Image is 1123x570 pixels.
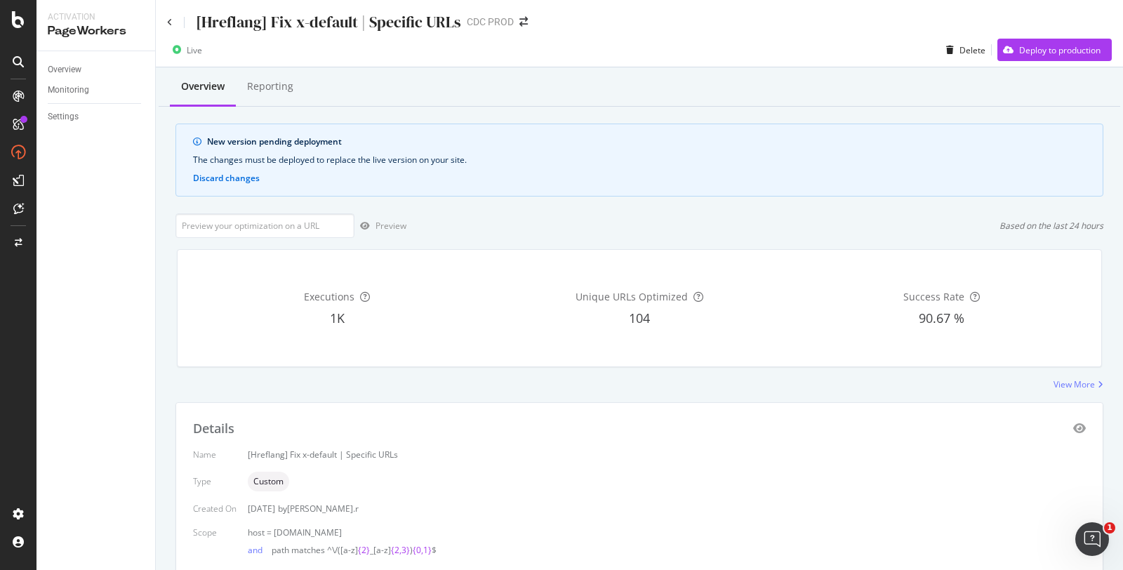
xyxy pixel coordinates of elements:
a: Monitoring [48,83,145,98]
div: info banner [175,124,1103,197]
span: path matches ^\/([a-z] [272,544,358,556]
div: Type [193,475,237,487]
span: $ [432,544,437,556]
div: Name [193,449,237,460]
div: arrow-right-arrow-left [519,17,528,27]
div: Overview [48,62,81,77]
span: 1 [1104,522,1115,533]
div: Settings [48,110,79,124]
a: Settings [48,110,145,124]
div: The changes must be deployed to replace the live version on your site. [193,154,1086,166]
span: ) [410,544,413,556]
div: Preview [376,220,406,232]
div: [Hreflang] Fix x-default | Specific URLs [196,11,461,33]
span: 90.67 % [919,310,964,326]
button: Deploy to production [997,39,1112,61]
span: {2} [358,544,370,556]
iframe: Intercom live chat [1075,522,1109,556]
span: Unique URLs Optimized [576,290,688,303]
span: host = [DOMAIN_NAME] [248,526,342,538]
a: Overview [48,62,145,77]
span: 104 [629,310,650,326]
div: Deploy to production [1019,44,1101,56]
div: New version pending deployment [207,135,1086,148]
div: View More [1054,378,1095,390]
button: Preview [354,215,406,237]
a: View More [1054,378,1103,390]
span: Executions [304,290,354,303]
div: Live [187,44,202,56]
button: Delete [941,39,985,61]
span: Success Rate [903,290,964,303]
span: 1K [330,310,345,326]
div: neutral label [248,472,289,491]
div: and [248,544,272,556]
div: Details [193,420,234,438]
div: [Hreflang] Fix x-default | Specific URLs [248,449,1086,460]
div: Overview [181,79,225,93]
div: Scope [193,526,237,538]
input: Preview your optimization on a URL [175,213,354,238]
div: by [PERSON_NAME].r [278,503,359,515]
button: Discard changes [193,172,260,185]
div: CDC PROD [467,15,514,29]
span: {2,3} [391,544,410,556]
div: eye [1073,423,1086,434]
span: _[a-z] [370,544,391,556]
a: Click to go back [167,18,173,27]
div: Reporting [247,79,293,93]
span: Custom [253,477,284,486]
div: [DATE] [248,503,1086,515]
div: Based on the last 24 hours [999,220,1103,232]
div: Activation [48,11,144,23]
div: Monitoring [48,83,89,98]
span: {0,1} [413,544,432,556]
div: Delete [959,44,985,56]
div: PageWorkers [48,23,144,39]
div: Created On [193,503,237,515]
